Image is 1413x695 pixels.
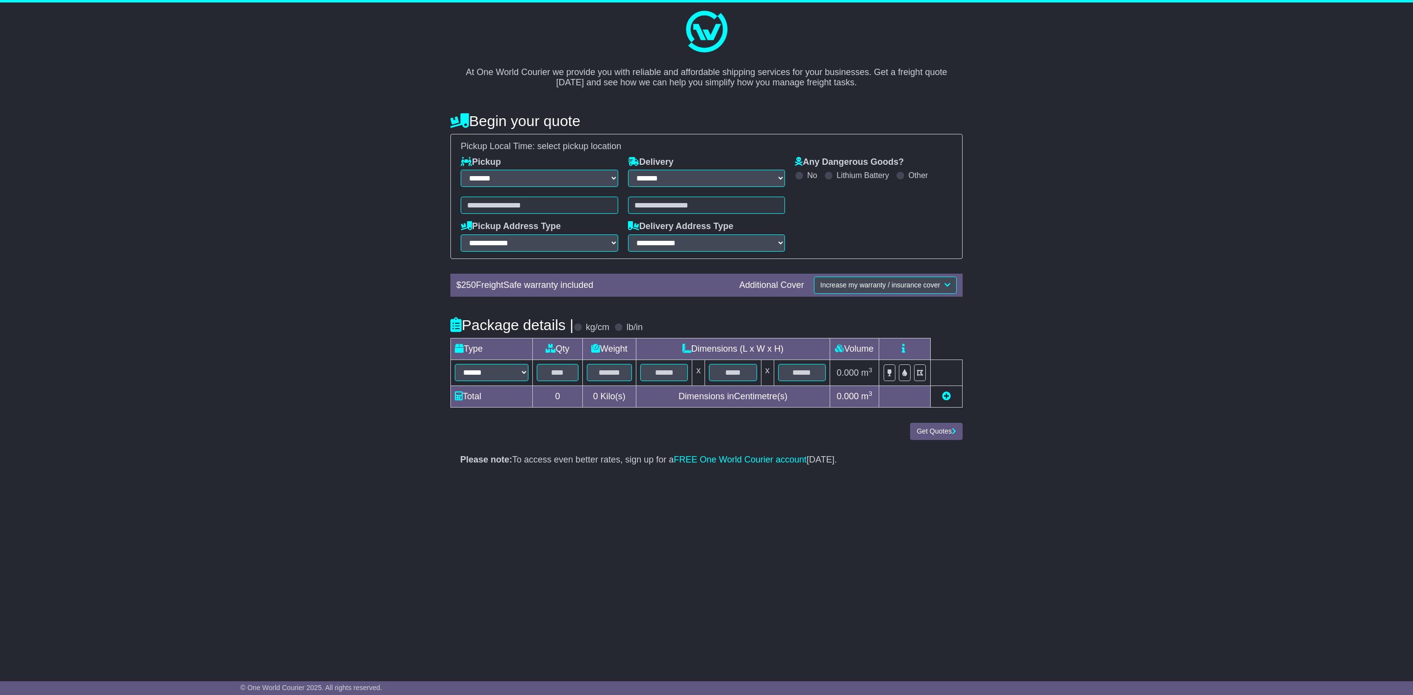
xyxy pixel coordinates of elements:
label: Lithium Battery [837,171,889,180]
span: select pickup location [537,141,621,151]
span: 250 [461,280,476,290]
span: m [861,368,872,378]
label: lb/in [627,322,643,333]
span: 0.000 [837,391,859,401]
button: Increase my warranty / insurance cover [814,277,957,294]
a: FREE One World Courier account [674,455,807,464]
img: One World Courier Logo - great freight rates [682,7,731,56]
span: © One World Courier 2025. All rights reserved. [240,684,382,692]
div: Additional Cover [734,280,809,291]
td: 0 [533,386,583,408]
label: Other [908,171,928,180]
label: Any Dangerous Goods? [795,157,904,168]
sup: 3 [868,390,872,397]
td: Dimensions (L x W x H) [636,338,830,360]
td: Volume [830,338,879,360]
button: Get Quotes [910,423,963,440]
p: At One World Courier we provide you with reliable and affordable shipping services for your busin... [460,56,953,88]
label: Pickup [461,157,501,168]
span: 0.000 [837,368,859,378]
div: $ FreightSafe warranty included [451,280,734,291]
td: x [761,360,774,386]
h4: Package details | [450,317,574,333]
td: Total [451,386,533,408]
sup: 3 [868,366,872,374]
label: No [807,171,817,180]
label: kg/cm [586,322,609,333]
label: Delivery [628,157,674,168]
td: Type [451,338,533,360]
a: Add new item [942,391,951,401]
td: Dimensions in Centimetre(s) [636,386,830,408]
td: Kilo(s) [582,386,636,408]
span: Increase my warranty / insurance cover [820,281,940,289]
span: 0 [593,391,598,401]
strong: Please note: [460,455,512,464]
td: x [692,360,705,386]
td: Weight [582,338,636,360]
div: Pickup Local Time: [456,141,957,152]
td: Qty [533,338,583,360]
p: To access even better rates, sign up for a [DATE]. [460,455,953,465]
label: Pickup Address Type [461,221,561,232]
span: m [861,391,872,401]
label: Delivery Address Type [628,221,733,232]
h4: Begin your quote [450,113,963,129]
